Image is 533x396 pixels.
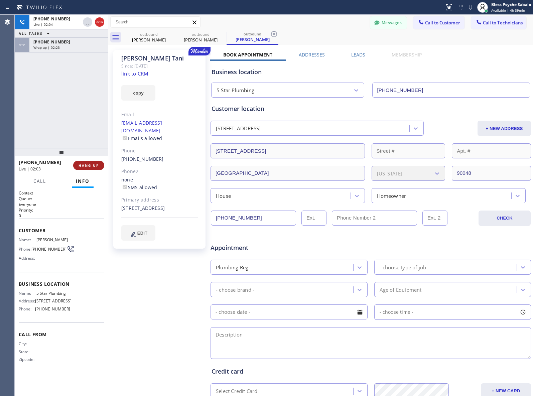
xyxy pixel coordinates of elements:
button: Mute [466,3,475,12]
span: Appointment [211,243,316,252]
div: Phone [121,147,198,155]
div: 5 Star Plumbing [217,87,254,94]
span: 5 Star Plumbing [36,291,70,296]
span: Call to Customer [425,20,460,26]
span: Address: [19,256,36,261]
button: Call to Technicians [471,16,526,29]
input: Phone Number [372,83,531,98]
div: Jane Tani [175,30,226,45]
span: Available | 4h 39min [491,8,525,13]
span: Call From [19,331,104,338]
div: Plumbing Reg [216,263,248,271]
input: SMS allowed [123,185,127,189]
button: EDIT [121,225,155,241]
span: Live | 02:03 [19,166,41,172]
div: Primary address [121,196,198,204]
div: House [216,192,231,200]
div: - choose type of job - [380,263,429,271]
p: Everyone [19,202,104,207]
div: Jane Tani [124,30,174,45]
input: Phone Number 2 [332,211,417,226]
span: Live | 02:04 [33,22,53,27]
div: Age of Equipment [380,286,422,293]
input: Phone Number [211,211,296,226]
span: [PHONE_NUMBER] [19,159,61,165]
label: Book Appointment [223,51,272,58]
span: Name: [19,291,36,296]
input: Emails allowed [123,136,127,140]
span: EDIT [137,231,147,236]
div: outbound [175,32,226,37]
div: none [121,176,198,191]
button: + NEW ADDRESS [478,121,531,136]
p: 0 [19,213,104,219]
div: Select Credit Card [216,387,258,395]
div: Credit card [212,367,530,376]
div: outbound [124,32,174,37]
button: Call to Customer [413,16,464,29]
input: - choose date - [211,304,368,319]
button: Call [29,175,50,188]
a: [EMAIL_ADDRESS][DOMAIN_NAME] [121,120,162,134]
input: Ext. 2 [422,211,447,226]
div: [STREET_ADDRESS] [121,205,198,212]
div: Since: [DATE] [121,62,198,70]
span: Business location [19,281,104,287]
span: Call [33,178,46,184]
span: [PHONE_NUMBER] [31,247,66,252]
div: Homeowner [377,192,406,200]
span: Wrap up | 02:23 [33,45,60,50]
span: [PHONE_NUMBER] [33,39,70,45]
span: Call to Technicians [483,20,523,26]
span: [PHONE_NUMBER] [33,16,70,22]
div: [PERSON_NAME] [124,37,174,43]
input: ZIP [452,166,531,181]
div: Business location [212,68,530,77]
div: [PERSON_NAME] [175,37,226,43]
button: ALL TASKS [15,29,56,37]
div: Phone2 [121,168,198,175]
span: [STREET_ADDRESS] [35,298,72,303]
h2: Priority: [19,207,104,213]
span: [PHONE_NUMBER] [35,306,70,311]
input: Ext. [301,211,326,226]
label: Emails allowed [121,135,162,141]
button: Hold Customer [83,17,92,27]
input: Street # [372,143,445,158]
input: City [211,166,365,181]
span: Customer [19,227,104,234]
button: HANG UP [73,161,104,170]
span: Zipcode: [19,357,36,362]
div: - choose brand - [216,286,254,293]
h2: Queue: [19,196,104,202]
div: [PERSON_NAME] Tani [121,54,198,62]
div: outbound [227,31,278,36]
a: [PHONE_NUMBER] [121,156,164,162]
label: Addresses [299,51,325,58]
button: copy [121,85,155,101]
div: [PERSON_NAME] [227,36,278,42]
h1: Context [19,190,104,196]
div: Jane Tani [227,30,278,44]
label: Membership [392,51,422,58]
a: link to CRM [121,70,148,77]
input: Search [111,17,200,27]
span: State: [19,349,36,354]
button: CHECK [479,211,531,226]
label: SMS allowed [121,184,157,190]
input: Address [211,143,365,158]
span: HANG UP [79,163,99,168]
span: Phone: [19,247,31,252]
span: ALL TASKS [19,31,43,36]
span: - choose time - [380,309,414,315]
span: Name: [19,237,36,242]
div: Customer location [212,104,530,113]
input: Apt. # [452,143,531,158]
div: [STREET_ADDRESS] [216,125,261,132]
button: Hang up [95,17,104,27]
span: Phone: [19,306,35,311]
button: Messages [370,16,407,29]
div: Bless Psyche Sabalo [491,2,531,7]
span: Info [76,178,90,184]
span: City: [19,341,36,346]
